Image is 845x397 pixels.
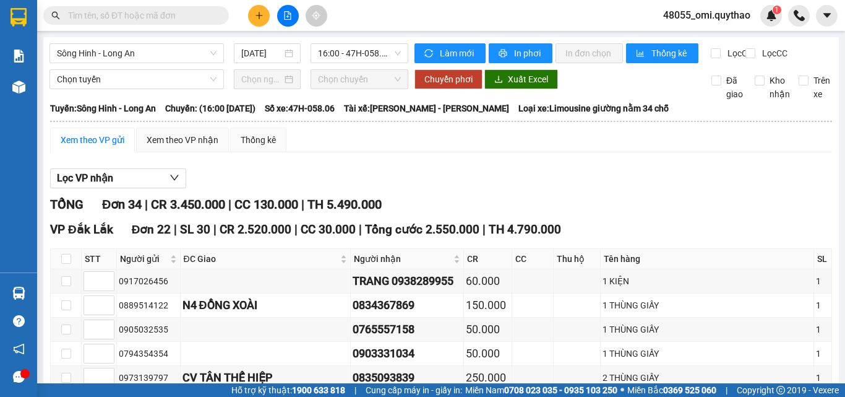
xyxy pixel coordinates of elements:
[766,10,777,21] img: icon-new-feature
[307,197,382,212] span: TH 5.490.000
[248,5,270,27] button: plus
[514,46,543,60] span: In phơi
[603,371,811,385] div: 2 THÙNG GIẤY
[57,70,217,89] span: Chọn tuyến
[50,168,186,188] button: Lọc VP nhận
[234,197,298,212] span: CC 130.000
[816,347,830,360] div: 1
[119,274,178,288] div: 0917026456
[165,102,255,115] span: Chuyến: (16:00 [DATE])
[816,323,830,336] div: 1
[765,74,795,101] span: Kho nhận
[489,43,552,63] button: printerIn phơi
[228,197,231,212] span: |
[603,323,811,336] div: 1 THÙNG GIẤY
[132,222,171,237] span: Đơn 22
[504,385,617,395] strong: 0708 023 035 - 0935 103 250
[57,170,113,186] span: Lọc VP nhận
[61,133,124,147] div: Xem theo VP gửi
[277,5,299,27] button: file-add
[353,369,461,386] div: 0835093839
[13,371,25,383] span: message
[814,249,832,269] th: SL
[723,46,755,60] span: Lọc CR
[726,383,727,397] span: |
[816,371,830,385] div: 1
[174,222,177,237] span: |
[353,345,461,362] div: 0903331034
[653,7,760,23] span: 48055_omi.quythao
[603,347,811,360] div: 1 THÙNG GIẤY
[119,323,178,336] div: 0905032535
[512,249,554,269] th: CC
[353,273,461,290] div: TRANG 0938289955
[344,102,509,115] span: Tài xế: [PERSON_NAME] - [PERSON_NAME]
[466,369,510,386] div: 250.000
[773,6,781,14] sup: 1
[821,10,833,21] span: caret-down
[353,321,461,338] div: 0765557158
[50,103,156,113] b: Tuyến: Sông Hinh - Long An
[292,385,345,395] strong: 1900 633 818
[57,44,217,63] span: Sông Hinh - Long An
[466,297,510,314] div: 150.000
[318,70,401,89] span: Chọn chuyến
[241,46,282,60] input: 15/08/2025
[68,9,214,22] input: Tìm tên, số ĐT hoặc mã đơn
[265,102,335,115] span: Số xe: 47H-058.06
[182,297,348,314] div: N4 ĐỒNG XOÀI
[102,197,142,212] span: Đơn 34
[283,11,292,20] span: file-add
[484,69,558,89] button: downloadXuất Excel
[776,386,785,395] span: copyright
[365,222,479,237] span: Tổng cước 2.550.000
[169,173,179,183] span: down
[241,72,282,86] input: Chọn ngày
[294,222,298,237] span: |
[318,44,401,63] span: 16:00 - 47H-058.06
[119,299,178,312] div: 0889514122
[816,299,830,312] div: 1
[466,321,510,338] div: 50.000
[601,249,813,269] th: Tên hàng
[620,388,624,393] span: ⚪️
[213,222,217,237] span: |
[13,343,25,355] span: notification
[119,371,178,385] div: 0973139797
[119,347,178,360] div: 0794354354
[353,297,461,314] div: 0834367869
[816,274,830,288] div: 1
[494,75,503,85] span: download
[13,315,25,327] span: question-circle
[51,11,60,20] span: search
[12,50,25,63] img: solution-icon
[555,43,623,63] button: In đơn chọn
[499,49,509,59] span: printer
[721,74,748,101] span: Đã giao
[440,46,476,60] span: Làm mới
[554,249,601,269] th: Thu hộ
[312,11,320,20] span: aim
[151,197,225,212] span: CR 3.450.000
[603,274,811,288] div: 1 KIỆN
[636,49,646,59] span: bar-chart
[220,222,291,237] span: CR 2.520.000
[424,49,435,59] span: sync
[603,299,811,312] div: 1 THÙNG GIẤY
[301,197,304,212] span: |
[794,10,805,21] img: phone-icon
[241,133,276,147] div: Thống kê
[359,222,362,237] span: |
[12,287,25,300] img: warehouse-icon
[757,46,789,60] span: Lọc CC
[231,383,345,397] span: Hỗ trợ kỹ thuật:
[626,43,698,63] button: bar-chartThống kê
[354,383,356,397] span: |
[180,222,210,237] span: SL 30
[182,369,348,386] div: CV TÂN THẾ HIỆP
[301,222,356,237] span: CC 30.000
[11,8,27,27] img: logo-vxr
[147,133,218,147] div: Xem theo VP nhận
[306,5,327,27] button: aim
[184,252,338,266] span: ĐC Giao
